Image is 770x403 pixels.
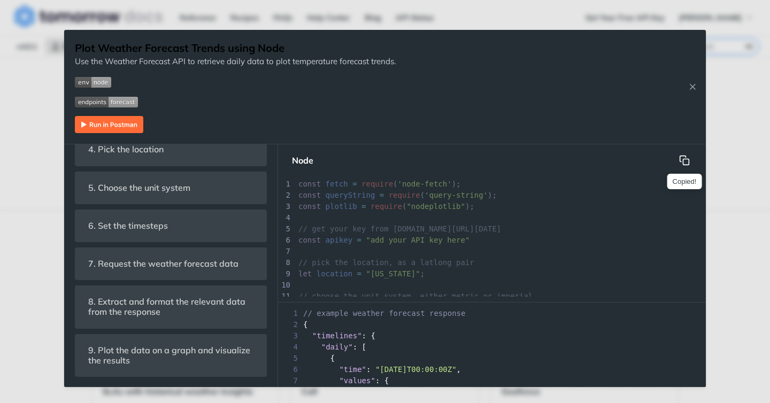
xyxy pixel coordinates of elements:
[298,224,501,233] span: // get your key from [DOMAIN_NAME][URL][DATE]
[75,247,267,280] section: 7. Request the weather forecast data
[278,319,301,330] span: 2
[278,308,301,319] span: 1
[380,191,384,199] span: =
[326,236,353,244] span: apikey
[298,180,321,188] span: const
[81,215,175,236] span: 6. Set the timesteps
[326,202,357,211] span: plotlib
[278,319,706,330] div: {
[278,246,292,257] div: 7
[75,118,143,128] a: Expand image
[278,342,301,353] span: 4
[81,340,261,371] span: 9. Plot the data on a graph and visualize the results
[81,139,171,160] span: 4. Pick the location
[298,269,312,278] span: let
[278,212,292,223] div: 4
[361,180,393,188] span: require
[357,269,361,278] span: =
[278,375,706,386] div: : {
[75,285,267,328] section: 8. Extract and format the relevant data from the response
[278,257,292,268] div: 8
[375,365,457,374] span: "[DATE]T00:00:00Z"
[366,269,420,278] span: "[US_STATE]"
[406,202,465,211] span: "nodeplotlib"
[298,202,321,211] span: const
[75,334,267,377] section: 9. Plot the data on a graph and visualize the results
[278,201,292,212] div: 3
[389,191,420,199] span: require
[278,364,301,375] span: 6
[398,180,452,188] span: 'node-fetch'
[278,375,301,386] span: 7
[278,291,292,302] div: 11
[361,202,366,211] span: =
[312,331,362,340] span: "timelines"
[75,76,396,88] span: Expand image
[298,258,474,267] span: // pick the location, as a latlong pair
[278,235,292,246] div: 6
[679,155,690,166] svg: hidden
[75,77,111,88] img: env
[81,177,198,198] span: 5. Choose the unit system
[278,353,706,364] div: {
[81,253,246,274] span: 7. Request the weather forecast data
[674,150,695,171] button: Copy
[326,180,348,188] span: fetch
[298,180,461,188] span: ( );
[75,97,138,107] img: endpoint
[75,96,396,108] span: Expand image
[298,191,321,199] span: const
[298,236,321,244] span: const
[278,386,706,398] div: : ,
[352,180,357,188] span: =
[75,41,396,56] h1: Plot Weather Forecast Trends using Node
[283,150,322,171] button: Node
[278,386,301,398] span: 8
[278,342,706,353] div: : [
[684,81,700,92] button: Close Recipe
[298,292,533,300] span: // choose the unit system, either metric or imperial
[298,269,425,278] span: ;
[278,330,301,342] span: 3
[75,56,396,68] p: Use the Weather Forecast API to retrieve daily data to plot temperature forecast trends.
[357,236,361,244] span: =
[75,133,267,166] section: 4. Pick the location
[298,202,474,211] span: ( );
[278,353,301,364] span: 5
[75,172,267,204] section: 5. Choose the unit system
[303,309,465,317] span: // example weather forecast response
[366,236,469,244] span: "add your API key here"
[339,365,366,374] span: "time"
[278,223,292,235] div: 5
[298,191,497,199] span: ( );
[81,291,261,322] span: 8. Extract and format the relevant data from the response
[425,191,488,199] span: 'query-string'
[75,116,143,133] img: Run in Postman
[278,190,292,201] div: 2
[339,376,375,385] span: "values"
[278,179,292,190] div: 1
[278,364,706,375] div: : ,
[317,269,352,278] span: location
[371,202,402,211] span: require
[75,210,267,242] section: 6. Set the timesteps
[278,268,292,280] div: 9
[326,191,375,199] span: queryString
[278,280,292,291] div: 10
[278,330,706,342] div: : {
[321,343,353,351] span: "daily"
